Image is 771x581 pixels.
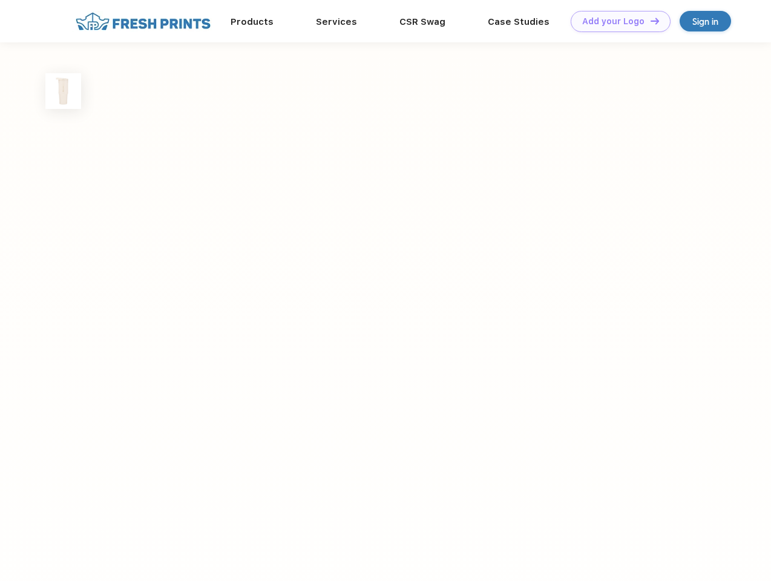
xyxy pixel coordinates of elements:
img: fo%20logo%202.webp [72,11,214,32]
a: Products [231,16,274,27]
img: DT [651,18,659,24]
a: Sign in [680,11,731,31]
div: Sign in [692,15,718,28]
img: func=resize&h=100 [45,73,81,109]
div: Add your Logo [582,16,645,27]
